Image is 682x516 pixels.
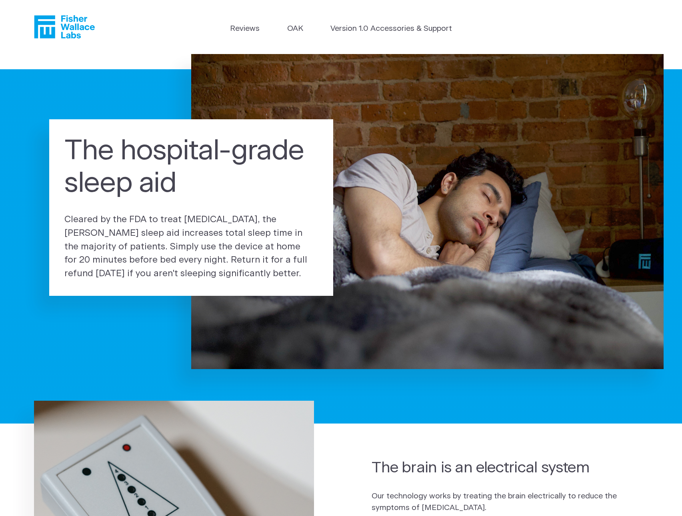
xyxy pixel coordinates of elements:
h1: The hospital-grade sleep aid [64,135,318,200]
a: Fisher Wallace [34,15,95,38]
a: Version 1.0 Accessories & Support [330,23,452,35]
a: Reviews [230,23,260,35]
p: Our technology works by treating the brain electrically to reduce the symptoms of [MEDICAL_DATA]. [372,491,617,514]
a: OAK [287,23,303,35]
p: Cleared by the FDA to treat [MEDICAL_DATA], the [PERSON_NAME] sleep aid increases total sleep tim... [64,213,318,281]
h2: The brain is an electrical system [372,458,617,478]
